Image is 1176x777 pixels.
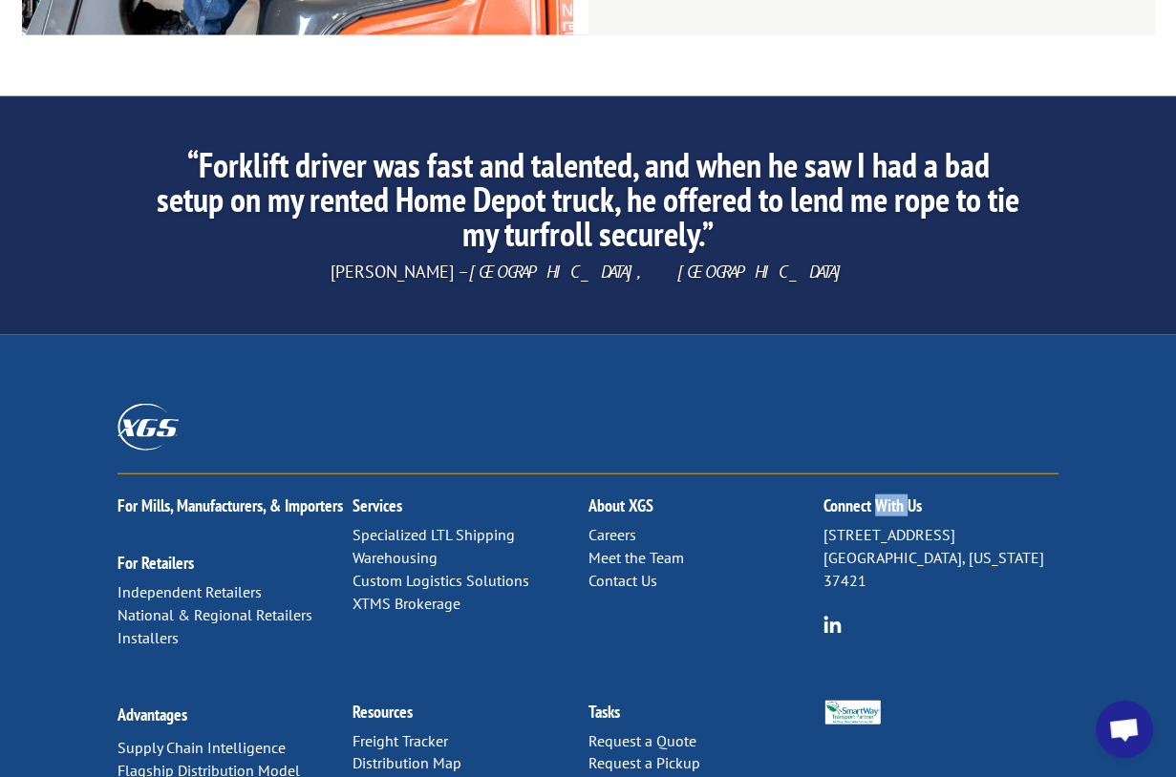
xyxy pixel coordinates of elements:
a: Specialized LTL Shipping [353,525,515,544]
a: Careers [588,525,635,544]
a: Advantages [118,703,187,725]
a: Resources [353,701,413,723]
a: Custom Logistics Solutions [353,571,529,590]
a: XTMS Brokerage [353,594,460,613]
a: Request a Pickup [588,753,699,772]
img: Smartway_Logo [823,701,882,724]
a: For Mills, Manufacturers, & Importers [118,494,343,516]
img: group-6 [823,616,842,634]
h2: Tasks [588,703,823,730]
a: Independent Retailers [118,582,262,601]
a: Distribution Map [353,753,461,772]
a: National & Regional Retailers [118,605,312,624]
div: Open chat [1096,701,1153,758]
a: Warehousing [353,548,438,567]
a: Freight Tracker [353,731,448,750]
img: XGS_Logos_ALL_2024_All_White [118,404,179,451]
h2: “Forklift driver was fast and talented, and when he saw I had a bad setup on my rented Home Depot... [154,148,1023,261]
a: Supply Chain Intelligence [118,738,286,757]
a: Request a Quote [588,731,695,750]
a: Contact Us [588,571,656,590]
a: Installers [118,628,179,647]
h2: Connect With Us [823,497,1058,524]
a: About XGS [588,494,652,516]
a: Services [353,494,402,516]
a: For Retailers [118,552,194,574]
em: [GEOGRAPHIC_DATA], [GEOGRAPHIC_DATA] [469,261,845,283]
span: [PERSON_NAME] – [331,261,845,283]
p: [STREET_ADDRESS] [GEOGRAPHIC_DATA], [US_STATE] 37421 [823,524,1058,592]
a: Meet the Team [588,548,683,567]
